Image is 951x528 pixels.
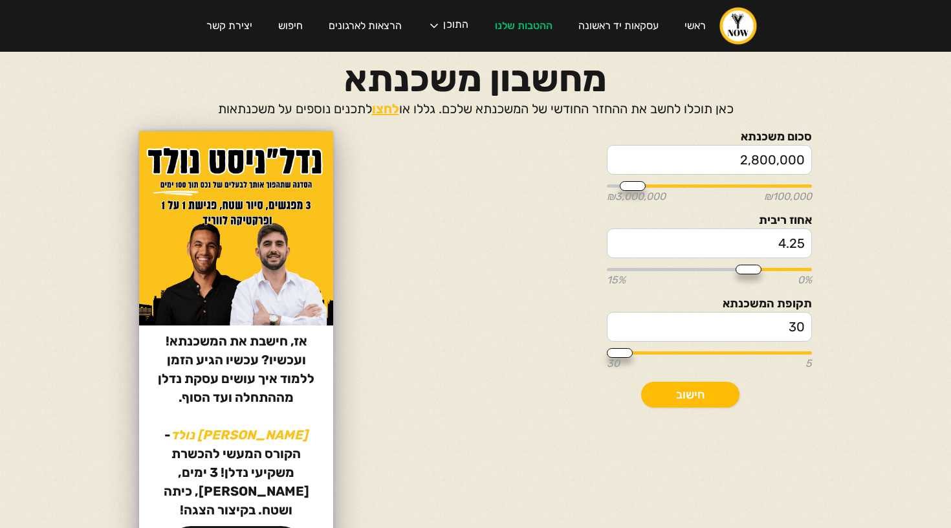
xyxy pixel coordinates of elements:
[193,8,265,44] a: יצירת קשר
[415,6,481,45] div: התוכן
[805,358,812,369] span: 5
[607,215,812,225] label: אחוז ריבית
[316,8,415,44] a: הרצאות לארגונים
[171,427,308,443] strong: [PERSON_NAME] נולד
[607,358,620,369] span: 30
[672,8,719,44] a: ראשי
[607,275,626,285] span: 15%
[764,192,812,202] span: ₪100,000
[344,65,607,93] h1: מחשבון משכנתא
[798,275,812,285] span: 0%
[607,131,812,142] label: סכום משכנתא
[265,8,316,44] a: חיפוש
[641,382,739,408] a: חישוב
[607,298,812,309] label: תקופת המשכנתא
[139,332,333,520] p: אז, חישבת את המשכנתא! ועכשיו? עכשיו הגיע הזמן ללמוד איך עושים עסקת נדלן מההתחלה ועד הסוף. ‍ - הקו...
[607,192,666,202] span: ₪3,000,000
[565,8,672,44] a: עסקאות יד ראשונה
[372,101,399,116] a: לחצו
[443,19,468,32] div: התוכן
[719,6,758,45] a: home
[482,8,565,44] a: ההטבות שלנו
[218,100,734,118] p: כאן תוכלו לחשב את ההחזר החודשי של המשכנתא שלכם. גללו או לתכנים נוספים על משכנתאות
